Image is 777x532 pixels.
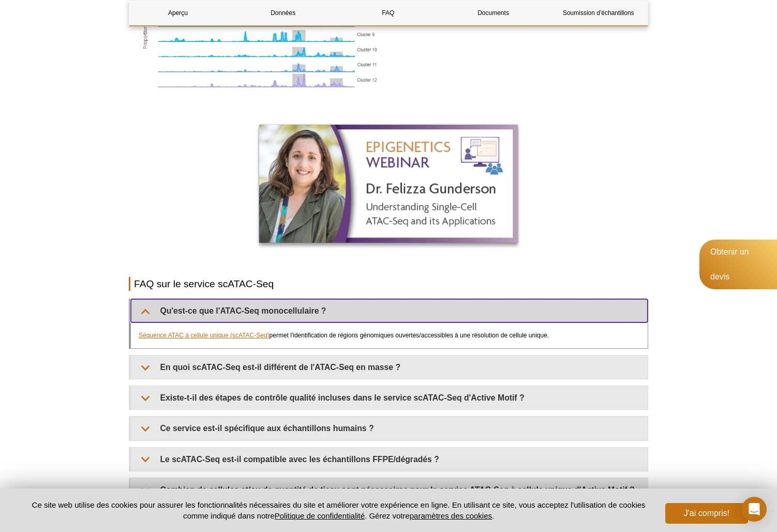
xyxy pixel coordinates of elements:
button: paramètres des cookies [410,511,492,520]
font: Données [271,9,295,17]
font: Obtenir un devis [710,247,749,281]
font: . Gérez votre [365,511,410,520]
font: Soumission d'échantillons [563,9,634,17]
a: Aperçu [129,1,227,25]
font: Qu'est-ce que l'ATAC-Seq monocellulaire ? [160,306,326,315]
summary: Qu'est-ce que l'ATAC-Seq monocellulaire ? [131,299,648,322]
font: . [492,511,494,520]
font: En quoi scATAC-Seq est-il différent de l'ATAC-Seq en masse ? [160,363,400,372]
summary: Existe-t-il des étapes de contrôle qualité incluses dans le service scATAC-Seq d'Active Motif ? [131,386,648,409]
a: FAQ [339,1,437,25]
summary: Le scATAC-Seq est-il compatible avec les échantillons FFPE/dégradés ? [131,448,648,471]
font: FAQ [382,9,394,17]
font: Ce service est-il spécifique aux échantillons humains ? [160,424,373,433]
font: Le scATAC-Seq est-il compatible avec les échantillons FFPE/dégradés ? [160,455,439,464]
button: J'ai compris! [665,503,748,524]
font: Séquence ATAC à cellule unique (scATAC-Seq) [139,332,270,339]
font: permet l'identification de régions génomiques ouvertes/accessibles à une résolution de cellule un... [270,332,549,339]
font: Combien de cellules et/ou de quantité de tissu sont nécessaires pour le service ATAC-Seq à cellul... [160,485,634,494]
a: Obtenir un devis [699,240,777,289]
summary: Ce service est-il spécifique aux échantillons humains ? [131,417,648,440]
font: Documents [477,9,509,17]
a: Séquence ATAC à cellule unique (scATAC-Seq) [139,330,270,341]
a: Documents [445,1,542,25]
summary: Combien de cellules et/ou de quantité de tissu sont nécessaires pour le service ATAC-Seq à cellul... [131,478,648,501]
font: Ce site web utilise des cookies pour assurer les fonctionnalités nécessaires du site et améliorer... [32,500,646,520]
a: Données [234,1,332,25]
font: Aperçu [168,9,188,17]
font: J'ai compris! [684,509,729,518]
img: Webinaire sur le séquençage ATAC monocellulaire [259,125,518,243]
font: Existe-t-il des étapes de contrôle qualité incluses dans le service scATAC-Seq d'Active Motif ? [160,393,524,402]
a: Politique de confidentialité [275,511,365,520]
a: Soumission d'échantillons [550,1,647,25]
div: Open Intercom Messenger [742,497,767,522]
font: FAQ sur le service scATAC-Seq [134,278,274,289]
summary: En quoi scATAC-Seq est-il différent de l'ATAC-Seq en masse ? [131,356,648,379]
